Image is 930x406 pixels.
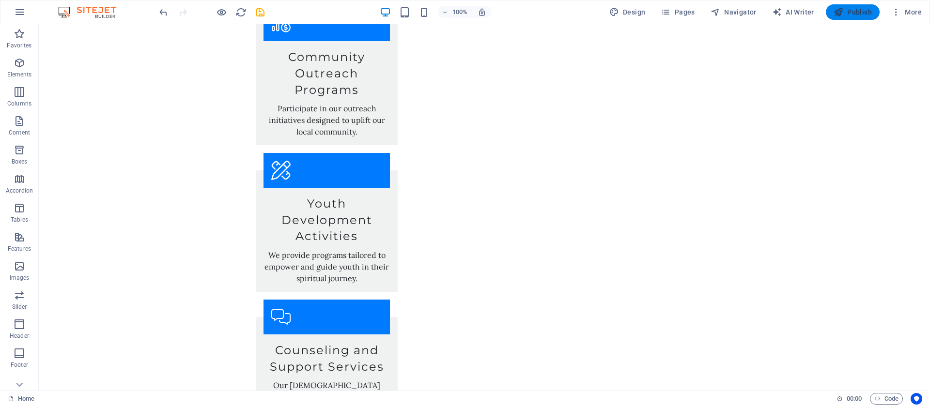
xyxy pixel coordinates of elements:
p: Content [9,129,30,136]
button: 100% [438,6,472,18]
p: Tables [11,216,28,224]
i: Reload page [235,7,247,18]
button: undo [157,6,169,18]
button: Pages [657,4,698,20]
button: Design [605,4,650,20]
p: Images [10,274,30,282]
button: More [887,4,926,20]
span: More [891,7,922,17]
button: save [254,6,266,18]
span: 00 00 [847,393,862,405]
span: Design [609,7,646,17]
button: reload [235,6,247,18]
div: Design (Ctrl+Alt+Y) [605,4,650,20]
p: Footer [11,361,28,369]
h6: 100% [452,6,468,18]
button: Code [870,393,903,405]
p: Elements [7,71,32,78]
p: Slider [12,303,27,311]
p: Accordion [6,187,33,195]
button: Navigator [707,4,760,20]
p: Boxes [12,158,28,165]
span: : [853,395,855,402]
h6: Session time [837,393,862,405]
span: Pages [661,7,695,17]
p: Columns [7,100,31,107]
span: AI Writer [772,7,814,17]
span: Publish [834,7,872,17]
i: On resize automatically adjust zoom level to fit chosen device. [478,8,486,16]
button: Click here to leave preview mode and continue editing [216,6,227,18]
p: Header [10,332,29,340]
button: AI Writer [768,4,818,20]
p: Favorites [7,42,31,49]
i: Save (Ctrl+S) [255,7,266,18]
p: Features [8,245,31,253]
a: Click to cancel selection. Double-click to open Pages [8,393,34,405]
button: Usercentrics [911,393,922,405]
img: Editor Logo [56,6,128,18]
span: Code [874,393,899,405]
i: Undo: Change placeholder (Ctrl+Z) [158,7,169,18]
span: Navigator [711,7,757,17]
button: Publish [826,4,880,20]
